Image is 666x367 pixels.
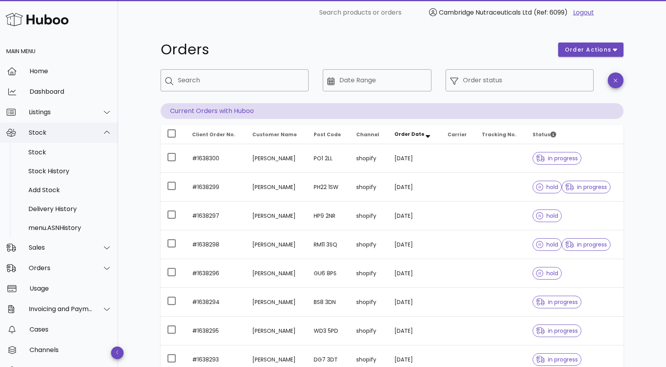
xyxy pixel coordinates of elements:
[441,125,475,144] th: Carrier
[394,131,424,137] span: Order Date
[307,202,350,230] td: HP9 2NR
[307,144,350,173] td: PO1 2LL
[350,288,388,317] td: shopify
[30,285,112,292] div: Usage
[350,259,388,288] td: shopify
[573,8,594,17] a: Logout
[29,264,93,272] div: Orders
[536,328,578,334] span: in progress
[564,46,612,54] span: order actions
[536,271,558,276] span: hold
[448,131,467,138] span: Carrier
[350,144,388,173] td: shopify
[536,213,558,219] span: hold
[29,108,93,116] div: Listings
[307,259,350,288] td: GU6 8PS
[526,125,623,144] th: Status
[186,125,246,144] th: Client Order No.
[186,259,246,288] td: #1638296
[314,131,341,138] span: Post Code
[388,144,441,173] td: [DATE]
[536,299,578,305] span: in progress
[28,186,112,194] div: Add Stock
[192,131,235,138] span: Client Order No.
[356,131,379,138] span: Channel
[388,230,441,259] td: [DATE]
[536,357,578,362] span: in progress
[29,244,93,251] div: Sales
[246,202,307,230] td: [PERSON_NAME]
[307,125,350,144] th: Post Code
[252,131,297,138] span: Customer Name
[558,43,623,57] button: order actions
[29,129,93,136] div: Stock
[350,125,388,144] th: Channel
[350,230,388,259] td: shopify
[350,317,388,345] td: shopify
[28,167,112,175] div: Stock History
[186,288,246,317] td: #1638294
[307,230,350,259] td: RM11 3SQ
[28,205,112,213] div: Delivery History
[388,202,441,230] td: [DATE]
[350,173,388,202] td: shopify
[388,317,441,345] td: [DATE]
[565,184,607,190] span: in progress
[388,125,441,144] th: Order Date: Sorted descending. Activate to remove sorting.
[30,326,112,333] div: Cases
[186,173,246,202] td: #1638299
[439,8,532,17] span: Cambridge Nutraceuticals Ltd
[534,8,568,17] span: (Ref: 6099)
[246,288,307,317] td: [PERSON_NAME]
[30,346,112,354] div: Channels
[28,148,112,156] div: Stock
[307,288,350,317] td: BS8 3DN
[388,173,441,202] td: [DATE]
[246,144,307,173] td: [PERSON_NAME]
[533,131,556,138] span: Status
[30,88,112,95] div: Dashboard
[246,259,307,288] td: [PERSON_NAME]
[161,103,623,119] p: Current Orders with Huboo
[536,242,558,247] span: hold
[307,173,350,202] td: PH22 1SW
[161,43,549,57] h1: Orders
[565,242,607,247] span: in progress
[186,230,246,259] td: #1638298
[536,156,578,161] span: in progress
[246,317,307,345] td: [PERSON_NAME]
[246,173,307,202] td: [PERSON_NAME]
[246,125,307,144] th: Customer Name
[6,11,68,28] img: Huboo Logo
[29,305,93,313] div: Invoicing and Payments
[307,317,350,345] td: WD3 5PD
[30,67,112,75] div: Home
[186,202,246,230] td: #1638297
[536,184,558,190] span: hold
[186,144,246,173] td: #1638300
[246,230,307,259] td: [PERSON_NAME]
[350,202,388,230] td: shopify
[186,317,246,345] td: #1638295
[388,288,441,317] td: [DATE]
[28,224,112,232] div: menu.ASNHistory
[482,131,516,138] span: Tracking No.
[388,259,441,288] td: [DATE]
[475,125,526,144] th: Tracking No.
